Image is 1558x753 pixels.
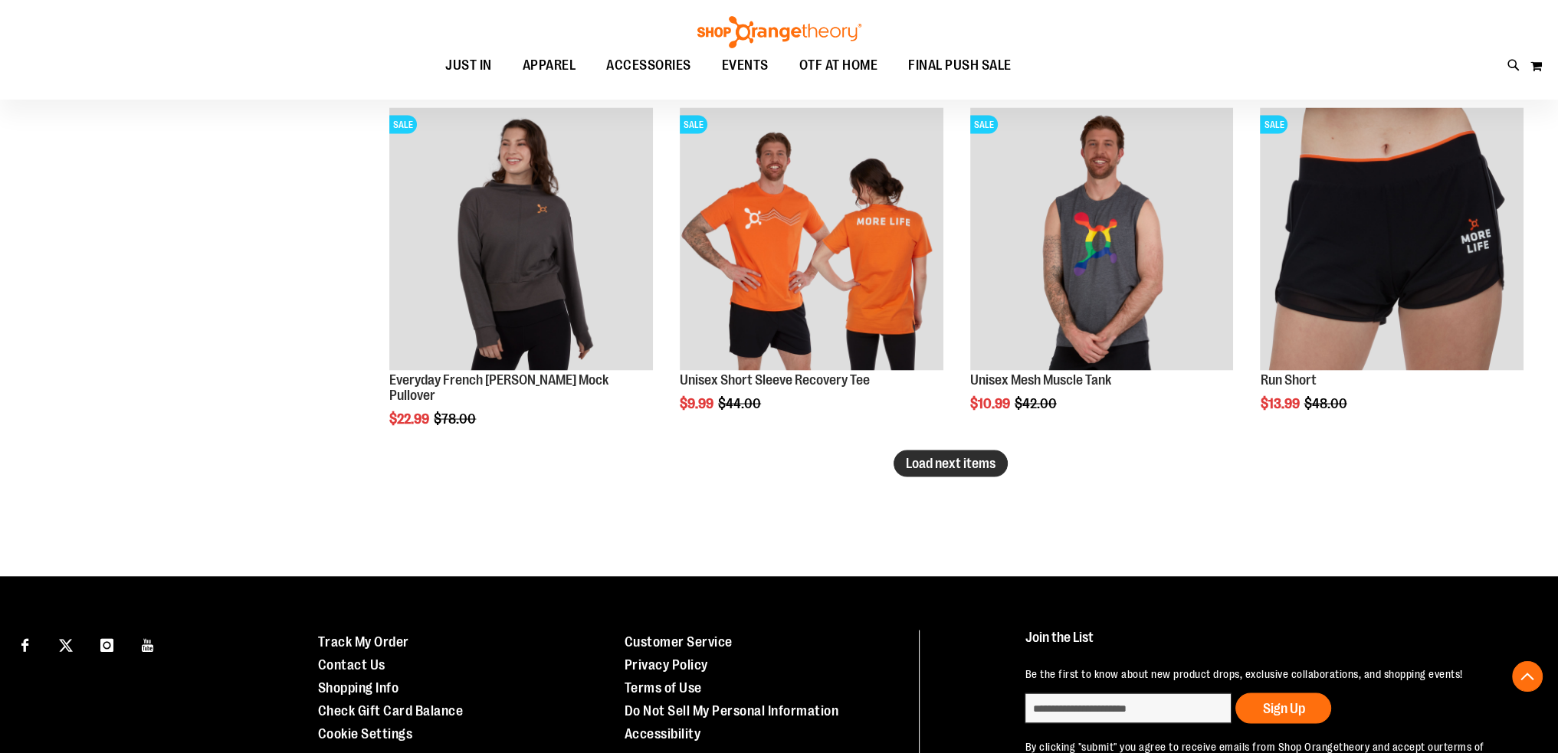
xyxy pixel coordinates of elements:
[680,108,943,372] img: Product image for Unisex Short Sleeve Recovery Tee
[53,630,80,657] a: Visit our X page
[718,396,763,411] span: $44.00
[1025,693,1232,724] input: enter email
[318,680,399,696] a: Shopping Info
[1260,372,1316,388] a: Run Short
[318,726,413,742] a: Cookie Settings
[434,411,478,427] span: $78.00
[11,630,38,657] a: Visit our Facebook page
[784,48,894,83] a: OTF AT HOME
[389,372,608,403] a: Everyday French [PERSON_NAME] Mock Pullover
[680,108,943,374] a: Product image for Unisex Short Sleeve Recovery TeeSALE
[970,116,998,134] span: SALE
[389,116,417,134] span: SALE
[389,411,431,427] span: $22.99
[707,48,784,83] a: EVENTS
[680,396,716,411] span: $9.99
[695,16,864,48] img: Shop Orangetheory
[318,634,409,650] a: Track My Order
[1262,701,1304,716] span: Sign Up
[135,630,162,657] a: Visit our Youtube page
[1025,630,1521,659] h4: Join the List
[1260,116,1287,134] span: SALE
[1260,108,1524,372] img: Product image for Run Shorts
[722,48,769,83] span: EVENTS
[507,48,592,83] a: APPAREL
[93,630,120,657] a: Visit our Instagram page
[445,48,492,83] span: JUST IN
[970,108,1234,374] a: Product image for Unisex Mesh Muscle TankSALE
[672,100,951,450] div: product
[382,100,661,466] div: product
[318,657,385,673] a: Contact Us
[523,48,576,83] span: APPAREL
[680,372,870,388] a: Unisex Short Sleeve Recovery Tee
[970,396,1012,411] span: $10.99
[1015,396,1059,411] span: $42.00
[908,48,1012,83] span: FINAL PUSH SALE
[625,634,733,650] a: Customer Service
[430,48,507,83] a: JUST IN
[894,450,1008,477] button: Load next items
[1252,100,1531,450] div: product
[1235,693,1331,724] button: Sign Up
[970,108,1234,372] img: Product image for Unisex Mesh Muscle Tank
[59,639,73,653] img: Twitter
[1260,396,1301,411] span: $13.99
[591,48,707,83] a: ACCESSORIES
[906,456,995,471] span: Load next items
[389,108,653,374] a: Product image for Everyday French Terry Crop Mock PulloverSALE
[1025,666,1521,682] p: Be the first to know about new product drops, exclusive collaborations, and shopping events!
[318,703,464,719] a: Check Gift Card Balance
[970,372,1111,388] a: Unisex Mesh Muscle Tank
[625,726,701,742] a: Accessibility
[1260,108,1524,374] a: Product image for Run ShortsSALE
[963,100,1241,450] div: product
[625,680,702,696] a: Terms of Use
[1512,661,1543,692] button: Back To Top
[680,116,707,134] span: SALE
[625,657,708,673] a: Privacy Policy
[606,48,691,83] span: ACCESSORIES
[389,108,653,372] img: Product image for Everyday French Terry Crop Mock Pullover
[1304,396,1349,411] span: $48.00
[625,703,839,719] a: Do Not Sell My Personal Information
[893,48,1027,83] a: FINAL PUSH SALE
[799,48,878,83] span: OTF AT HOME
